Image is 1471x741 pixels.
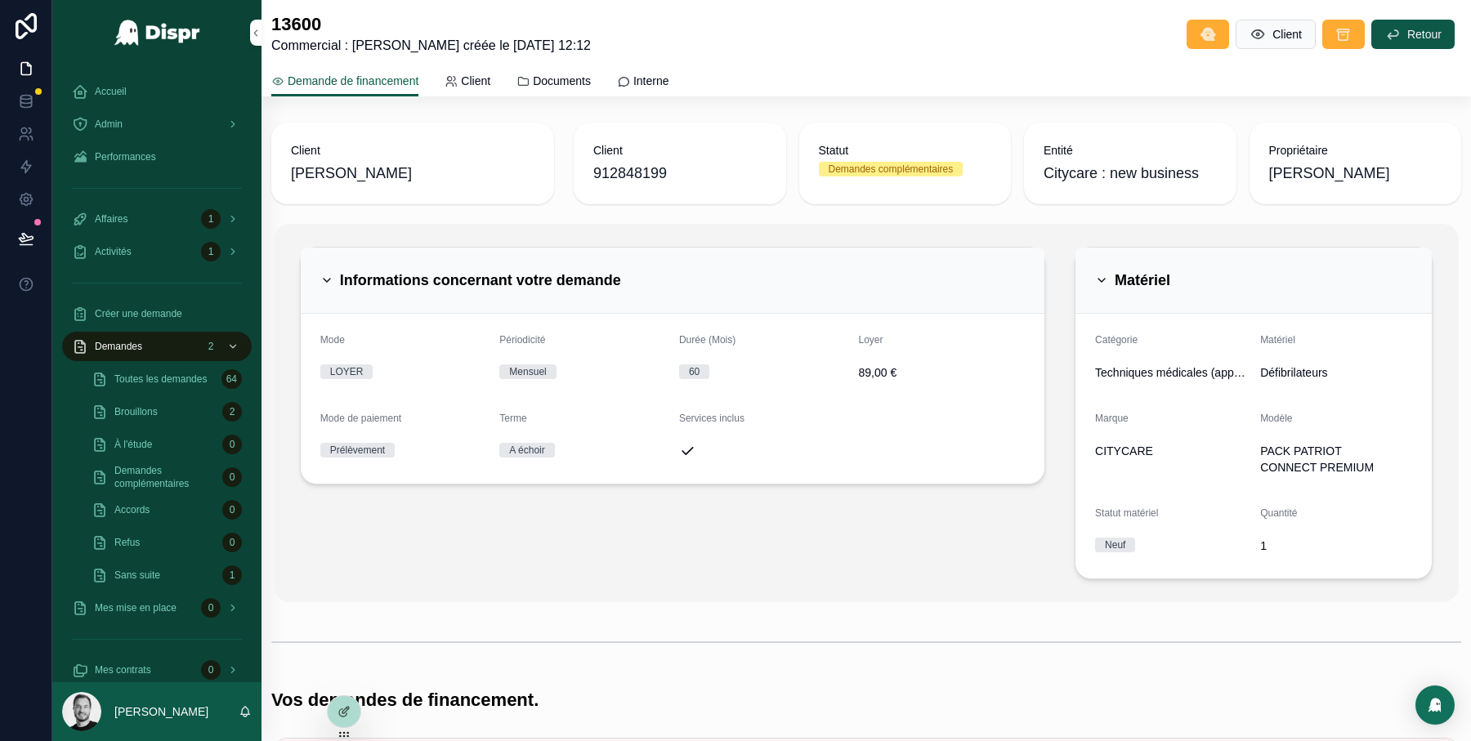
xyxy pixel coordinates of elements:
h2: Matériel [1115,267,1170,293]
span: Mes contrats [95,663,151,676]
div: 1 [201,209,221,229]
div: 0 [201,660,221,680]
a: Accueil [62,77,252,106]
span: [PERSON_NAME] [291,162,412,185]
span: Citycare : new business [1044,162,1199,185]
a: Refus0 [82,528,252,557]
a: Demande de financement [271,66,418,97]
div: Neuf [1105,538,1125,552]
a: Performances [62,142,252,172]
h2: Informations concernant votre demande [340,267,621,293]
div: 2 [222,402,242,422]
div: 2 [201,337,221,356]
div: Demandes complémentaires [829,162,954,176]
span: Client [461,73,490,89]
span: Client [1272,26,1302,42]
span: Terme [499,413,526,424]
span: Commercial : [PERSON_NAME] créée le [DATE] 12:12 [271,36,591,56]
span: Demandes complémentaires [114,464,216,490]
button: Client [1236,20,1316,49]
a: Client [445,66,490,99]
span: Client [593,142,767,158]
div: 1 [201,242,221,261]
span: Refus [114,536,140,549]
p: [PERSON_NAME] [114,703,208,720]
span: Loyer [858,334,883,346]
span: Accords [114,503,150,516]
span: Matériel [1260,334,1295,346]
span: Accueil [95,85,127,98]
span: Services inclus [679,413,744,424]
span: Affaires [95,212,127,225]
div: Prélèvement [330,443,385,458]
span: Sans suite [114,569,160,582]
span: Entité [1044,142,1217,158]
a: Sans suite1 [82,560,252,590]
div: 0 [222,500,242,520]
span: Toutes les demandes [114,373,207,386]
span: Catégorie [1095,334,1138,346]
span: [PERSON_NAME] [1269,162,1390,185]
h1: Vos demandes de financement. [271,689,539,712]
span: Statut [819,142,992,158]
span: Client [291,142,534,158]
a: Accords0 [82,495,252,525]
span: CITYCARE [1095,443,1247,459]
img: App logo [114,20,201,46]
span: Documents [533,73,591,89]
div: 0 [222,467,242,487]
div: scrollable content [52,65,262,682]
span: 912848199 [593,162,767,185]
div: Open Intercom Messenger [1415,685,1455,725]
a: Brouillons2 [82,397,252,426]
a: Demandes complémentaires0 [82,462,252,492]
span: Demandes [95,340,142,353]
div: Mensuel [509,364,546,379]
a: Documents [516,66,591,99]
span: Mes mise en place [95,601,177,614]
span: 89,00 € [858,364,1025,381]
a: Mes mise en place0 [62,593,252,623]
span: Quantité [1260,507,1297,519]
a: Affaires1 [62,204,252,234]
span: Demande de financement [288,73,418,89]
div: 0 [222,435,242,454]
span: Créer une demande [95,307,182,320]
a: Mes contrats0 [62,655,252,685]
span: Périodicité [499,334,545,346]
div: LOYER [330,364,364,379]
a: Toutes les demandes64 [82,364,252,394]
a: Admin [62,109,252,139]
button: Retour [1371,20,1455,49]
h1: 13600 [271,13,591,36]
a: Créer une demande [62,299,252,328]
span: Durée (Mois) [679,334,735,346]
div: 64 [221,369,242,389]
div: A échoir [509,443,544,458]
div: 1 [222,565,242,585]
span: Statut matériel [1095,507,1158,519]
span: Brouillons [114,405,158,418]
span: Performances [95,150,156,163]
div: 0 [201,598,221,618]
span: Admin [95,118,123,131]
span: Interne [633,73,669,89]
span: Modèle [1260,413,1292,424]
a: Demandes2 [62,332,252,361]
span: Mode [320,334,345,346]
span: Marque [1095,413,1129,424]
a: Activités1 [62,237,252,266]
span: Mode de paiement [320,413,401,424]
span: Activités [95,245,132,258]
span: 1 [1260,538,1412,554]
span: Propriétaire [1269,142,1442,158]
span: Retour [1407,26,1442,42]
span: À l'étude [114,438,152,451]
a: À l'étude0 [82,430,252,459]
span: Techniques médicales (appareils) [1095,364,1247,381]
a: Interne [617,66,669,99]
span: Défibrilateurs [1260,364,1327,381]
div: 0 [222,533,242,552]
div: 60 [689,364,700,379]
span: PACK PATRIOT CONNECT PREMIUM [1260,443,1412,475]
